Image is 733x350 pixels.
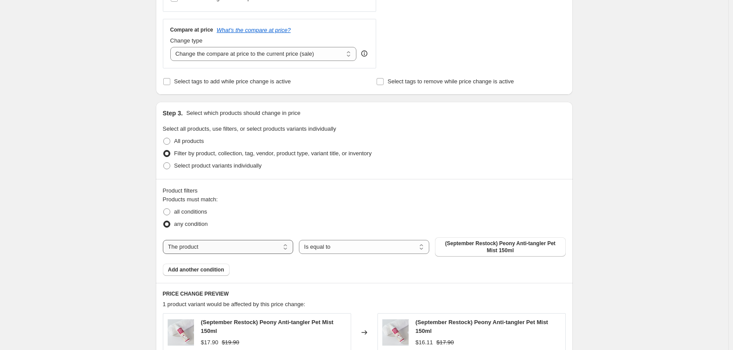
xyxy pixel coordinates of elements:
[217,27,291,33] button: What's the compare at price?
[222,338,239,347] strike: $19.90
[440,240,560,254] span: (September Restock) Peony Anti-tangler Pet Mist 150ml
[416,319,548,334] span: (September Restock) Peony Anti-tangler Pet Mist 150ml
[174,150,372,157] span: Filter by product, collection, tag, vendor, product type, variant title, or inventory
[163,290,566,297] h6: PRICE CHANGE PREVIEW
[163,109,183,118] h2: Step 3.
[201,338,219,347] div: $17.90
[416,338,433,347] div: $16.11
[163,125,336,132] span: Select all products, use filters, or select products variants individually
[186,109,300,118] p: Select which products should change in price
[201,319,334,334] span: (September Restock) Peony Anti-tangler Pet Mist 150ml
[163,186,566,195] div: Product filters
[163,301,305,307] span: 1 product variant would be affected by this price change:
[174,162,262,169] span: Select product variants individually
[168,266,224,273] span: Add another condition
[436,338,454,347] strike: $17.90
[174,221,208,227] span: any condition
[163,196,218,203] span: Products must match:
[360,49,369,58] div: help
[174,138,204,144] span: All products
[388,78,514,85] span: Select tags to remove while price change is active
[168,319,194,346] img: 1130petel03272_80x.png
[435,237,565,257] button: (September Restock) Peony Anti-tangler Pet Mist 150ml
[170,26,213,33] h3: Compare at price
[174,78,291,85] span: Select tags to add while price change is active
[382,319,409,346] img: 1130petel03272_80x.png
[163,264,230,276] button: Add another condition
[170,37,203,44] span: Change type
[174,208,207,215] span: all conditions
